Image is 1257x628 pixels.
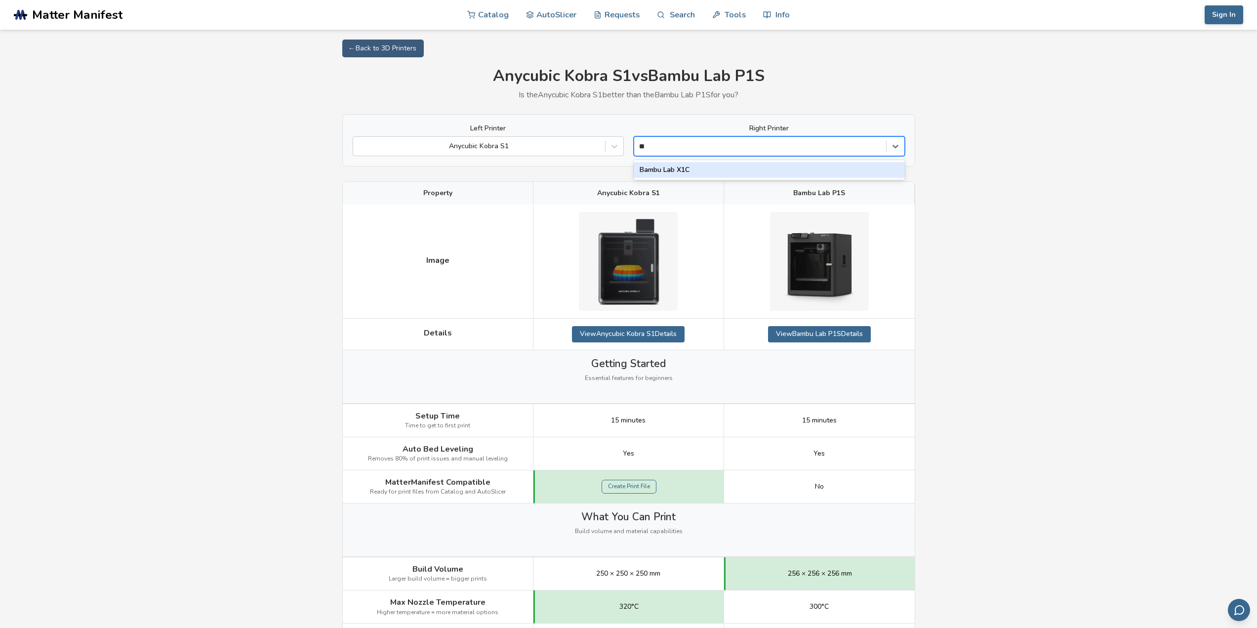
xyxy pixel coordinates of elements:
[585,375,673,382] span: Essential features for beginners
[596,570,660,578] span: 250 × 250 × 250 mm
[342,40,424,57] a: ← Back to 3D Printers
[813,450,825,458] span: Yes
[358,142,360,150] input: Anycubic Kobra S1
[424,329,452,337] span: Details
[342,67,915,85] h1: Anycubic Kobra S1 vs Bambu Lab P1S
[768,326,871,342] a: ViewBambu Lab P1SDetails
[368,456,508,462] span: Removes 80% of print issues and manual leveling
[353,125,624,132] label: Left Printer
[639,142,649,150] input: Bambu Lab X1C
[405,422,470,429] span: Time to get to first print
[390,598,486,607] span: Max Nozzle Temperature
[385,478,490,487] span: MatterManifest Compatible
[1228,599,1250,621] button: Send feedback via email
[579,212,678,311] img: Anycubic Kobra S1
[572,326,685,342] a: ViewAnycubic Kobra S1Details
[802,417,837,424] span: 15 minutes
[815,483,824,491] span: No
[423,189,452,197] span: Property
[415,412,460,420] span: Setup Time
[597,189,660,197] span: Anycubic Kobra S1
[591,358,666,370] span: Getting Started
[619,603,639,611] span: 320°C
[810,603,829,611] span: 300°C
[377,609,498,616] span: Higher temperature = more material options
[611,417,646,424] span: 15 minutes
[370,489,506,496] span: Ready for print files from Catalog and AutoSlicer
[342,90,915,99] p: Is the Anycubic Kobra S1 better than the Bambu Lab P1S for you?
[634,125,905,132] label: Right Printer
[793,189,845,197] span: Bambu Lab P1S
[623,450,634,458] span: Yes
[426,256,449,265] span: Image
[602,480,656,494] a: Create Print File
[1205,5,1243,24] button: Sign In
[634,162,905,178] div: Bambu Lab X1C
[403,445,473,454] span: Auto Bed Leveling
[788,570,852,578] span: 256 × 256 × 256 mm
[575,528,683,535] span: Build volume and material capabilities
[32,8,122,22] span: Matter Manifest
[581,511,676,523] span: What You Can Print
[770,212,869,311] img: Bambu Lab P1S
[412,565,463,574] span: Build Volume
[389,576,487,583] span: Larger build volume = bigger prints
